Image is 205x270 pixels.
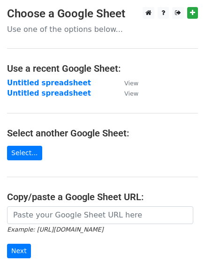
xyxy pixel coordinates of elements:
h4: Select another Google Sheet: [7,127,198,139]
input: Next [7,244,31,258]
small: Example: [URL][DOMAIN_NAME] [7,226,103,233]
a: View [115,89,138,97]
h4: Copy/paste a Google Sheet URL: [7,191,198,202]
small: View [124,80,138,87]
p: Use one of the options below... [7,24,198,34]
small: View [124,90,138,97]
input: Paste your Google Sheet URL here [7,206,193,224]
h4: Use a recent Google Sheet: [7,63,198,74]
a: Untitled spreadsheet [7,89,91,97]
a: View [115,79,138,87]
a: Select... [7,146,42,160]
a: Untitled spreadsheet [7,79,91,87]
h3: Choose a Google Sheet [7,7,198,21]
